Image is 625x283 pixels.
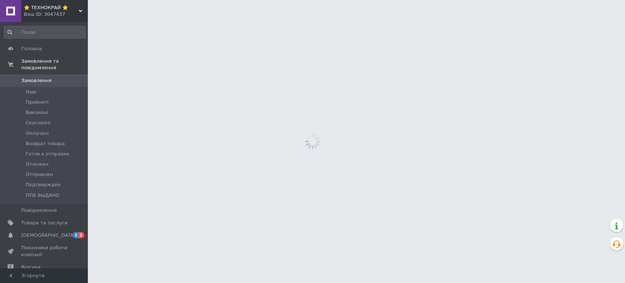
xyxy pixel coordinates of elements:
[21,245,68,258] span: Показники роботи компанії
[21,207,57,214] span: Повідомлення
[26,181,60,188] span: Подтвержден
[24,11,88,18] div: Ваш ID: 3047437
[21,232,75,239] span: [DEMOGRAPHIC_DATA]
[26,171,53,178] span: Отправлен
[78,232,84,238] span: 2
[26,140,65,147] span: Возврат товара
[26,99,48,106] span: Прийняті
[21,220,68,226] span: Товари та послуги
[21,77,52,84] span: Замовлення
[26,192,59,199] span: ППВ ВЫДАНО
[24,4,79,11] span: ⭐ ТЕХНОКРАЙ ⭐
[4,26,86,39] input: Пошук
[26,130,49,137] span: Оплачені
[26,89,36,95] span: Нові
[21,45,42,52] span: Головна
[26,151,69,157] span: Готов к отправке
[21,58,88,71] span: Замовлення та повідомлення
[73,232,79,238] span: 1
[26,120,51,126] span: Скасовані
[26,161,48,168] span: Отложен
[21,264,40,271] span: Відгуки
[26,109,48,116] span: Виконані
